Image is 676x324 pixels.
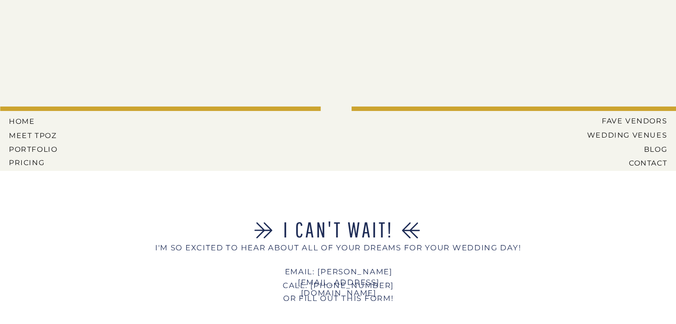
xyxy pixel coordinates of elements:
h2: call: [PHONE_NUMBER] Or Fill out this form! [281,279,396,312]
a: Pricing [9,158,60,166]
a: HOME [9,117,49,125]
a: I'M SO EXCITED TO HEAR ABOUT ALL OF YOUR DREAMS FOR YOUR WEDDING DAY! [147,243,530,277]
a: EMAIL: [PERSON_NAME][EMAIL_ADDRESS][DOMAIN_NAME] [268,267,410,277]
a: CONTACT [597,159,667,167]
h2: I CAN'T WAIT! [228,219,449,242]
a: Wedding Venues [573,131,667,139]
a: PORTFOLIO [9,145,60,153]
a: call: [PHONE_NUMBER]Or Fill out this form! [281,279,396,312]
a: MEET tPoz [9,131,57,139]
a: BLOG [580,145,667,153]
a: Fave Vendors [594,117,667,125]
